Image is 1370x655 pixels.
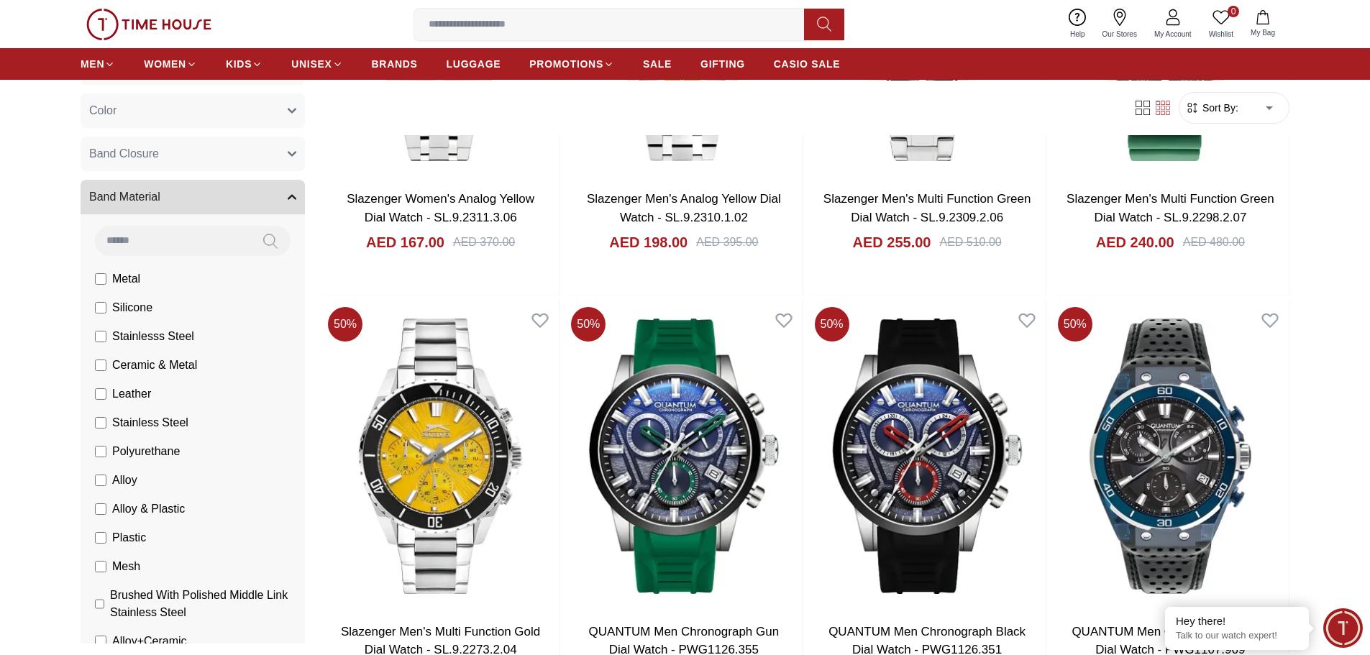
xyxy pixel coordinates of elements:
[447,57,501,71] span: LUGGAGE
[1203,29,1239,40] span: Wishlist
[587,192,781,224] a: Slazenger Men's Analog Yellow Dial Watch - SL.9.2310.1.02
[144,51,197,77] a: WOMEN
[1176,614,1298,628] div: Hey there!
[95,446,106,457] input: Polyurethane
[144,57,186,71] span: WOMEN
[89,188,160,206] span: Band Material
[226,57,252,71] span: KIDS
[1200,101,1238,115] span: Sort By:
[110,587,296,621] span: Brushed With Polished Middle Link Stainless Steel
[95,388,106,400] input: Leather
[1242,7,1284,41] button: My Bag
[112,270,140,288] span: Metal
[95,359,106,371] input: Ceramic & Metal
[112,299,152,316] span: Silicone
[823,192,1031,224] a: Slazenger Men's Multi Function Green Dial Watch - SL.9.2309.2.06
[1064,29,1091,40] span: Help
[95,475,106,486] input: Alloy
[226,51,262,77] a: KIDS
[853,232,931,252] h4: AED 255.00
[1058,307,1092,342] span: 50 %
[1061,6,1094,42] a: Help
[700,57,745,71] span: GIFTING
[81,57,104,71] span: MEN
[939,234,1001,251] div: AED 510.00
[565,301,802,610] img: QUANTUM Men Chronograph Gun Dial Watch - PWG1126.355
[112,472,137,489] span: Alloy
[643,51,672,77] a: SALE
[95,561,106,572] input: Mesh
[112,414,188,431] span: Stainless Steel
[1185,101,1238,115] button: Sort By:
[89,102,117,119] span: Color
[1097,29,1143,40] span: Our Stores
[95,598,104,610] input: Brushed With Polished Middle Link Stainless Steel
[453,234,515,251] div: AED 370.00
[366,232,444,252] h4: AED 167.00
[529,51,614,77] a: PROMOTIONS
[1183,234,1245,251] div: AED 480.00
[609,232,688,252] h4: AED 198.00
[112,443,180,460] span: Polyurethane
[112,328,194,345] span: Stainlesss Steel
[372,51,418,77] a: BRANDS
[1245,27,1281,38] span: My Bag
[447,51,501,77] a: LUGGAGE
[95,417,106,429] input: Stainless Steel
[815,307,849,342] span: 50 %
[81,137,305,171] button: Band Closure
[112,529,146,546] span: Plastic
[1176,630,1298,642] p: Talk to our watch expert!
[95,302,106,313] input: Silicone
[696,234,758,251] div: AED 395.00
[774,51,841,77] a: CASIO SALE
[95,273,106,285] input: Metal
[112,633,187,650] span: Alloy+Ceramic
[809,301,1046,610] img: QUANTUM Men Chronograph Black Dial Watch - PWG1126.351
[571,307,606,342] span: 50 %
[1052,301,1289,610] img: QUANTUM Men Chronograph Black Dial Watch - PWG1107.969
[291,57,332,71] span: UNISEX
[112,558,140,575] span: Mesh
[112,500,185,518] span: Alloy & Plastic
[529,57,603,71] span: PROMOTIONS
[112,357,197,374] span: Ceramic & Metal
[1067,192,1274,224] a: Slazenger Men's Multi Function Green Dial Watch - SL.9.2298.2.07
[81,51,115,77] a: MEN
[95,331,106,342] input: Stainlesss Steel
[95,636,106,647] input: Alloy+Ceramic
[86,9,211,40] img: ...
[1323,608,1363,648] div: Chat Widget
[1148,29,1197,40] span: My Account
[322,301,559,610] img: Slazenger Men's Multi Function Gold Dial Watch - SL.9.2273.2.04
[774,57,841,71] span: CASIO SALE
[1228,6,1239,17] span: 0
[291,51,342,77] a: UNISEX
[95,503,106,515] input: Alloy & Plastic
[1200,6,1242,42] a: 0Wishlist
[700,51,745,77] a: GIFTING
[1096,232,1174,252] h4: AED 240.00
[112,385,151,403] span: Leather
[81,180,305,214] button: Band Material
[643,57,672,71] span: SALE
[328,307,362,342] span: 50 %
[1094,6,1146,42] a: Our Stores
[372,57,418,71] span: BRANDS
[81,93,305,128] button: Color
[347,192,534,224] a: Slazenger Women's Analog Yellow Dial Watch - SL.9.2311.3.06
[89,145,159,162] span: Band Closure
[95,532,106,544] input: Plastic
